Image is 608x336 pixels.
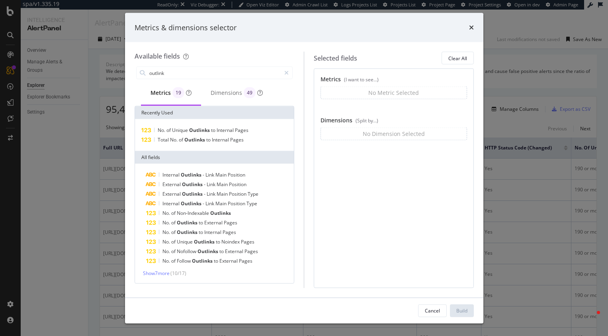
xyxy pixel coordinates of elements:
[211,87,263,98] div: Dimensions
[179,136,184,143] span: of
[442,52,474,65] button: Clear All
[135,52,180,61] div: Available fields
[171,238,177,245] span: of
[172,127,189,134] span: Unique
[235,127,248,134] span: Pages
[171,219,177,226] span: of
[217,127,235,134] span: Internal
[203,200,205,207] span: -
[177,257,192,264] span: Follow
[192,257,214,264] span: Outlinks
[203,171,205,178] span: -
[581,309,600,328] iframe: Intercom live chat
[228,200,246,207] span: Position
[177,248,197,255] span: Nofollow
[143,270,170,277] span: Show 7 more
[214,257,219,264] span: to
[314,53,357,63] div: Selected fields
[241,238,254,245] span: Pages
[344,76,379,83] div: (I want to see...)
[199,219,204,226] span: to
[229,181,246,188] span: Position
[356,117,378,124] div: (Split by...)
[204,229,223,236] span: Internal
[206,136,212,143] span: to
[181,200,203,207] span: Outlinks
[125,13,483,323] div: modal
[162,191,182,197] span: External
[162,248,171,255] span: No.
[215,171,228,178] span: Main
[212,136,230,143] span: Internal
[171,257,177,264] span: of
[321,116,467,128] div: Dimensions
[216,238,221,245] span: to
[248,191,258,197] span: Type
[171,210,177,216] span: of
[215,200,228,207] span: Main
[135,106,294,119] div: Recently Used
[205,171,215,178] span: Link
[184,136,206,143] span: Outlinks
[448,55,467,61] div: Clear All
[162,219,171,226] span: No.
[418,304,447,317] button: Cancel
[211,127,217,134] span: to
[247,90,252,95] span: 49
[246,200,257,207] span: Type
[210,210,231,216] span: Outlinks
[207,181,217,188] span: Link
[172,87,184,98] div: brand label
[223,229,236,236] span: Pages
[162,181,182,188] span: External
[205,200,215,207] span: Link
[204,219,224,226] span: External
[162,210,171,216] span: No.
[363,130,425,138] div: No Dimension Selected
[228,171,245,178] span: Position
[177,229,199,236] span: Outlinks
[217,191,229,197] span: Main
[182,181,204,188] span: Outlinks
[170,136,179,143] span: No.
[162,257,171,264] span: No.
[182,191,204,197] span: Outlinks
[197,248,219,255] span: Outlinks
[244,248,258,255] span: Pages
[158,127,166,134] span: No.
[368,89,419,97] div: No Metric Selected
[176,90,181,95] span: 19
[239,257,252,264] span: Pages
[217,181,229,188] span: Main
[425,307,440,314] div: Cancel
[199,229,204,236] span: to
[189,127,211,134] span: Outlinks
[469,22,474,33] div: times
[149,67,281,79] input: Search by field name
[162,238,171,245] span: No.
[207,191,217,197] span: Link
[166,127,172,134] span: of
[225,248,244,255] span: External
[135,151,294,164] div: All fields
[135,22,237,33] div: Metrics & dimensions selector
[162,229,171,236] span: No.
[219,257,239,264] span: External
[171,229,177,236] span: of
[171,248,177,255] span: of
[151,87,192,98] div: Metrics
[219,248,225,255] span: to
[229,191,248,197] span: Position
[194,238,216,245] span: Outlinks
[162,171,181,178] span: Internal
[450,304,474,317] button: Build
[158,136,170,143] span: Total
[177,219,199,226] span: Outlinks
[170,270,186,277] span: ( 10 / 17 )
[204,191,207,197] span: -
[177,238,194,245] span: Unique
[244,87,256,98] div: brand label
[181,171,203,178] span: Outlinks
[162,200,181,207] span: Internal
[221,238,241,245] span: Noindex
